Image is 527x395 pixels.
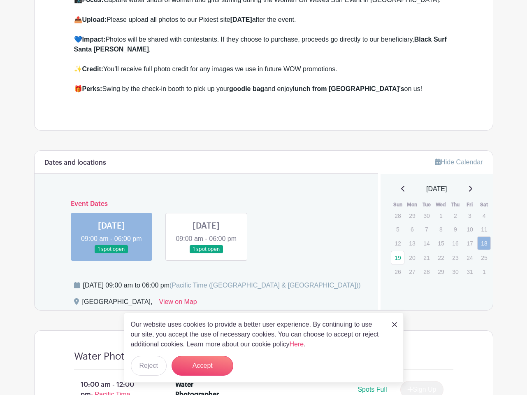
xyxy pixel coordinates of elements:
[82,85,102,92] strong: Perks:
[477,236,491,250] a: 18
[434,265,448,278] p: 29
[74,64,453,84] div: ✨ You’ll receive full photo credit for any images we use in future WOW promotions.
[74,15,453,35] div: 📤 Please upload all photos to our Pixiest site after the event.
[463,237,476,250] p: 17
[391,265,404,278] p: 26
[44,159,106,167] h6: Dates and locations
[477,201,491,209] th: Sat
[405,209,419,222] p: 29
[448,223,462,236] p: 9
[448,251,462,264] p: 23
[391,251,404,264] a: 19
[131,320,383,349] p: Our website uses cookies to provide a better user experience. By continuing to use our site, you ...
[448,209,462,222] p: 2
[405,223,419,236] p: 6
[230,16,252,23] strong: [DATE]
[434,223,448,236] p: 8
[82,36,106,43] strong: Impact:
[82,65,104,72] strong: Credit:
[131,356,167,376] button: Reject
[463,251,476,264] p: 24
[391,237,404,250] p: 12
[391,209,404,222] p: 28
[74,351,172,362] h4: Water Photographers
[426,184,447,194] span: [DATE]
[477,209,491,222] p: 4
[169,282,361,289] span: (Pacific Time ([GEOGRAPHIC_DATA] & [GEOGRAPHIC_DATA]))
[434,237,448,250] p: 15
[462,201,477,209] th: Fri
[463,265,476,278] p: 31
[420,265,433,278] p: 28
[463,223,476,236] p: 10
[82,297,153,310] div: [GEOGRAPHIC_DATA],
[405,251,419,264] p: 20
[463,209,476,222] p: 3
[74,35,453,64] div: 💙 Photos will be shared with contestants. If they choose to purchase, proceeds go directly to our...
[74,84,453,104] div: 🎁 Swing by the check-in booth to pick up your and enjoy on us!
[420,223,433,236] p: 7
[159,297,197,310] a: View on Map
[434,209,448,222] p: 1
[434,251,448,264] p: 22
[434,201,448,209] th: Wed
[358,386,387,393] span: Spots Full
[420,251,433,264] p: 21
[229,85,264,92] strong: goodie bag
[448,237,462,250] p: 16
[390,201,405,209] th: Sun
[420,209,433,222] p: 30
[293,85,404,92] strong: lunch from [GEOGRAPHIC_DATA]’s
[83,280,361,290] div: [DATE] 09:00 am to 06:00 pm
[64,200,349,208] h6: Event Dates
[448,265,462,278] p: 30
[448,201,462,209] th: Thu
[172,356,233,376] button: Accept
[392,322,397,327] img: close_button-5f87c8562297e5c2d7936805f587ecaba9071eb48480494691a3f1689db116b3.svg
[419,201,434,209] th: Tue
[74,36,447,53] strong: Black Surf Santa [PERSON_NAME]
[290,341,304,348] a: Here
[405,201,419,209] th: Mon
[477,223,491,236] p: 11
[477,265,491,278] p: 1
[405,237,419,250] p: 13
[420,237,433,250] p: 14
[405,265,419,278] p: 27
[435,159,483,166] a: Hide Calendar
[391,223,404,236] p: 5
[477,251,491,264] p: 25
[82,16,107,23] strong: Upload:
